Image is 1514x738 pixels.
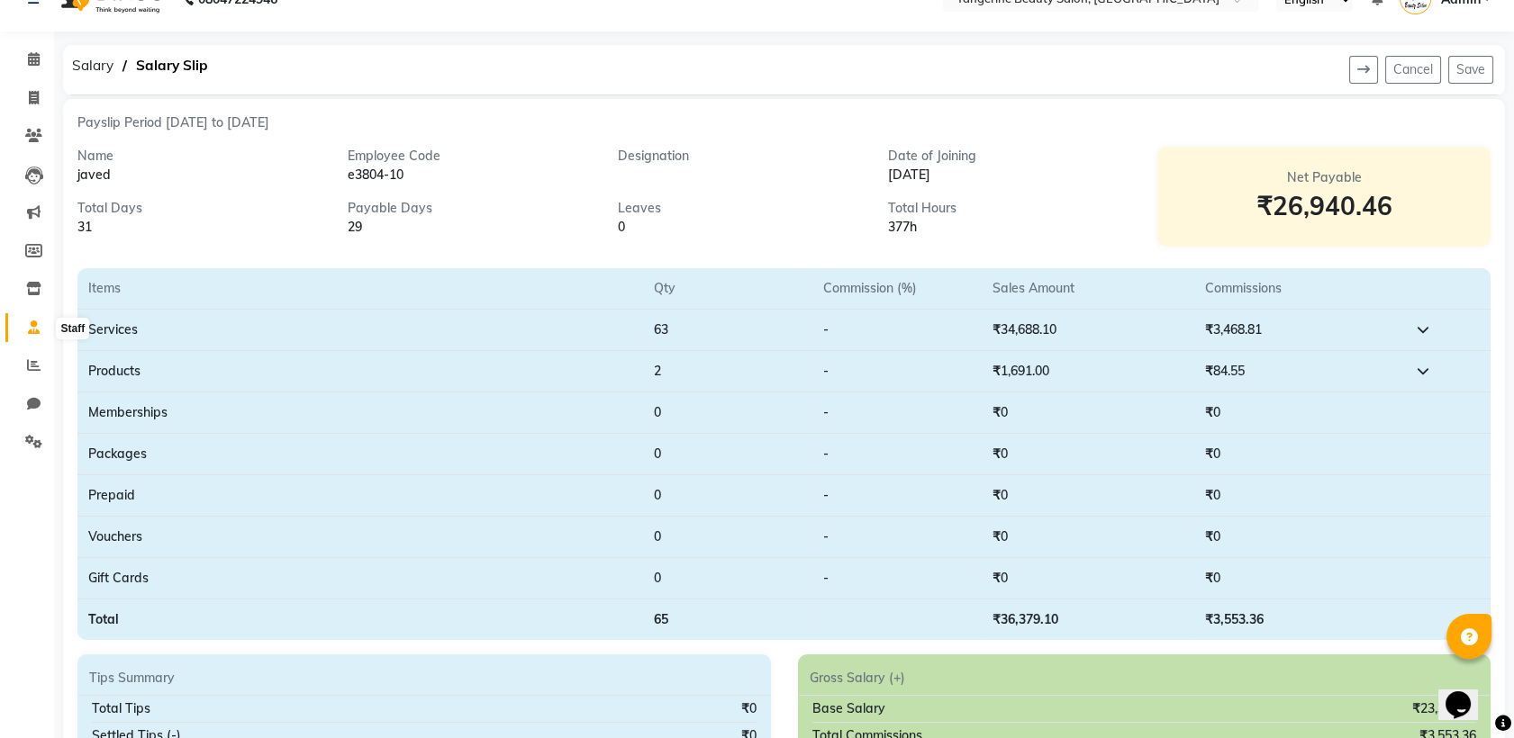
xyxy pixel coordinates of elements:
[77,475,643,517] td: Prepaid
[982,475,1193,517] td: ₹0
[77,558,643,599] td: Gift Cards
[57,318,90,339] div: Staff
[1193,475,1405,517] td: ₹0
[887,199,1130,218] div: Total Hours
[1193,351,1405,392] td: ₹84.55
[1193,268,1405,310] th: Commissions
[77,199,321,218] div: Total Days
[1193,310,1405,351] td: ₹3,468.81
[348,147,591,166] div: Employee Code
[77,310,643,351] td: Services
[982,558,1193,599] td: ₹0
[1193,517,1405,558] td: ₹0
[1193,392,1405,434] td: ₹0
[1179,168,1469,187] div: Net Payable
[92,699,150,718] div: Total Tips
[643,475,812,517] td: 0
[618,147,861,166] div: Designation
[812,434,982,475] td: -
[77,113,1491,132] div: Payslip Period [DATE] to [DATE]
[812,310,982,351] td: -
[982,310,1193,351] td: ₹34,688.10
[618,199,861,218] div: Leaves
[887,218,1130,237] div: 377h
[1438,666,1496,720] iframe: chat widget
[1448,56,1493,84] button: Save
[643,351,812,392] td: 2
[77,218,321,237] div: 31
[1412,699,1476,718] div: ₹23,387.10
[1193,434,1405,475] td: ₹0
[643,517,812,558] td: 0
[887,166,1130,184] div: [DATE]
[77,351,643,392] td: Products
[812,351,982,392] td: -
[812,475,982,517] td: -
[982,351,1193,392] td: ₹1,691.00
[77,166,321,184] div: javed
[643,558,812,599] td: 0
[982,599,1193,641] td: ₹36,379.10
[1179,187,1469,225] div: ₹26,940.46
[812,699,885,718] div: Base Salary
[982,268,1193,310] th: Sales Amount
[982,392,1193,434] td: ₹0
[348,166,591,184] div: e3804-10
[63,49,122,82] span: Salary
[77,517,643,558] td: Vouchers
[618,218,861,237] div: 0
[1193,558,1405,599] td: ₹0
[127,49,217,82] span: Salary Slip
[348,199,591,218] div: Payable Days
[887,147,1130,166] div: Date of Joining
[982,434,1193,475] td: ₹0
[1385,56,1441,84] button: Cancel
[643,599,812,641] td: 65
[982,517,1193,558] td: ₹0
[799,669,1491,688] div: Gross Salary (+)
[812,517,982,558] td: -
[643,310,812,351] td: 63
[643,268,812,310] th: Qty
[77,392,643,434] td: Memberships
[1193,599,1405,641] td: ₹3,553.36
[643,392,812,434] td: 0
[348,218,591,237] div: 29
[741,699,757,718] div: ₹0
[78,669,770,688] div: Tips Summary
[77,434,643,475] td: Packages
[77,599,643,641] td: Total
[643,434,812,475] td: 0
[812,558,982,599] td: -
[812,392,982,434] td: -
[812,268,982,310] th: Commission (%)
[77,147,321,166] div: Name
[77,268,643,310] th: Items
